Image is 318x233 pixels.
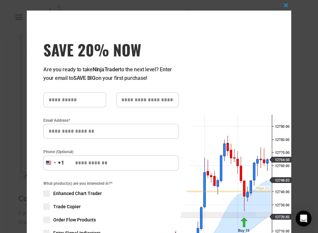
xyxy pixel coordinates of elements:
[53,216,96,223] span: Order Flow Products
[296,211,311,226] div: Open Intercom Messenger
[53,190,102,197] span: Enhanced Chart Trader
[43,180,179,187] span: What product(s) are you interested in?
[73,75,96,81] strong: SAVE BIG
[43,190,179,197] label: Enhanced Chart Trader
[43,203,179,210] label: Trade Copier
[43,216,179,223] label: Order Flow Products
[43,155,64,170] button: Selected country
[43,149,179,155] label: Phone (Optional)
[53,203,81,210] span: Trade Copier
[93,66,120,73] strong: NinjaTrader
[43,117,179,124] label: Email Address
[58,159,64,167] div: +1
[43,65,179,83] p: Are you ready to take to the next level? Enter your email to on your first purchase!
[43,40,179,59] span: SAVE 20% NOW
